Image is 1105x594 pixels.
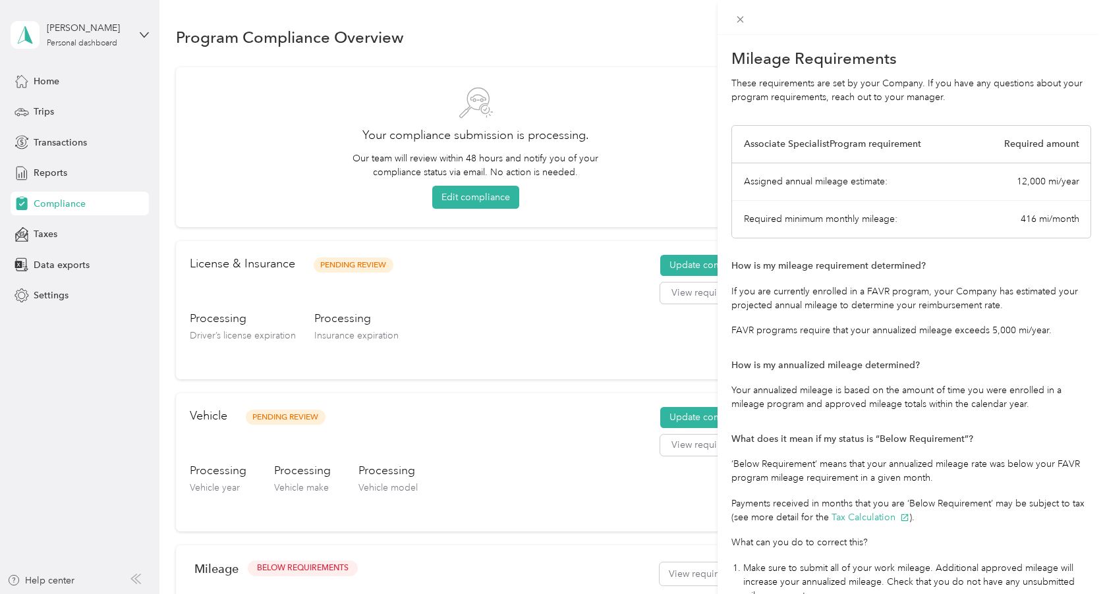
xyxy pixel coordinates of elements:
[731,497,1091,524] div: Payments received in months that you are ‘Below Requirement’ may be subject to tax (see more deta...
[731,284,1091,312] div: If you are currently enrolled in a FAVR program, your Company has estimated your projected annual...
[744,175,888,188] div: Assigned annual mileage estimate:
[1031,520,1105,594] iframe: Everlance-gr Chat Button Frame
[744,137,921,151] div: Associate Specialist Program requirement
[1021,212,1079,226] div: 416 mi/month
[731,535,1091,549] div: What can you do to correct this?
[832,510,909,524] button: Tax Calculation
[731,51,1091,65] div: Mileage Requirements
[1017,175,1079,188] div: 12,000 mi/year
[1004,137,1079,151] div: Required amount
[731,432,1091,446] div: What does it mean if my status is “Below Requirement”?
[731,323,1091,337] div: FAVR programs require that your annualized mileage exceeds 5,000 mi/year.
[731,383,1091,411] div: Your annualized mileage is based on the amount of time you were enrolled in a mileage program and...
[731,76,1091,104] div: These requirements are set by your Company. If you have any questions about your program requirem...
[731,457,1091,485] div: ‘Below Requirement‘ means that your annualized mileage rate was below your FAVR program mileage r...
[731,259,1091,273] div: How is my mileage requirement determined?
[731,358,1091,372] div: How is my annualized mileage determined?
[744,212,897,226] div: Required minimum monthly mileage:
